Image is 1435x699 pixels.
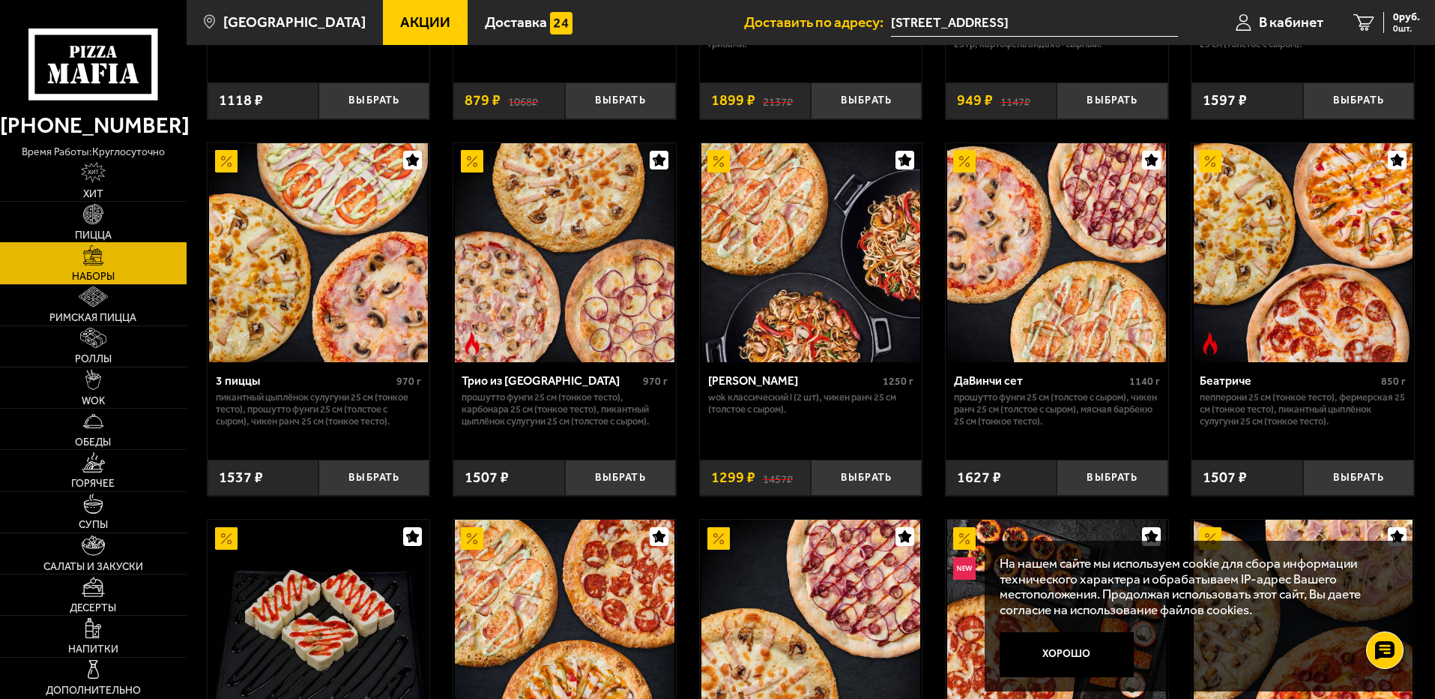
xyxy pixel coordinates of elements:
span: 1507 ₽ [1203,470,1247,485]
img: Акционный [707,150,730,172]
span: Акции [400,15,450,29]
span: 970 г [643,375,668,388]
span: Римская пицца [49,313,136,323]
input: Ваш адрес доставки [891,9,1178,37]
span: В кабинет [1259,15,1323,29]
div: Беатриче [1200,373,1377,388]
span: 949 ₽ [957,93,993,108]
img: ДаВинчи сет [947,143,1166,362]
p: Пикантный цыплёнок сулугуни 25 см (тонкое тесто), Прошутто Фунги 25 см (толстое с сыром), Чикен Р... [216,391,422,427]
a: АкционныйОстрое блюдоТрио из Рио [453,143,676,362]
span: 0 шт. [1393,24,1420,33]
button: Выбрать [1057,460,1167,496]
span: Роллы [75,354,112,364]
img: Острое блюдо [1199,332,1221,355]
span: 1250 г [883,375,913,388]
img: Вилла Капри [701,143,920,362]
button: Выбрать [1057,82,1167,119]
span: Дополнительно [46,685,141,696]
span: Пицца [75,230,112,241]
a: АкционныйВилла Капри [700,143,922,362]
a: АкционныйДаВинчи сет [946,143,1168,362]
span: WOK [82,396,105,406]
div: ДаВинчи сет [954,373,1126,388]
p: Wok классический L (2 шт), Чикен Ранч 25 см (толстое с сыром). [708,391,914,415]
img: Акционный [953,150,976,172]
span: 1597 ₽ [1203,93,1247,108]
span: Доставка [485,15,547,29]
button: Выбрать [318,460,429,496]
span: 1537 ₽ [219,470,263,485]
button: Выбрать [565,460,676,496]
span: Обеды [75,437,111,448]
p: Прошутто Фунги 25 см (толстое с сыром), Чикен Ранч 25 см (толстое с сыром), Мясная Барбекю 25 см ... [954,391,1160,427]
img: Беатриче [1194,143,1413,362]
button: Хорошо [1000,632,1135,677]
span: Горячее [71,478,115,489]
button: Выбрать [318,82,429,119]
span: 1627 ₽ [957,470,1001,485]
span: Напитки [68,644,118,655]
span: Салаты и закуски [43,562,143,572]
button: Выбрать [811,460,922,496]
img: Острое блюдо [461,332,483,355]
img: Акционный [1199,527,1221,550]
img: Акционный [215,150,238,172]
button: Выбрать [811,82,922,119]
span: [GEOGRAPHIC_DATA] [223,15,366,29]
span: Доставить по адресу: [744,15,891,29]
span: Супы [79,520,108,530]
span: 1507 ₽ [465,470,509,485]
span: Хит [83,189,103,199]
img: Акционный [953,527,976,550]
div: [PERSON_NAME] [708,373,880,388]
span: 850 г [1381,375,1406,388]
p: На нашем сайте мы используем cookie для сбора информации технического характера и обрабатываем IP... [1000,556,1392,618]
p: Прошутто Фунги 25 см (тонкое тесто), Карбонара 25 см (тонкое тесто), Пикантный цыплёнок сулугуни ... [462,391,668,427]
img: 3 пиццы [209,143,428,362]
span: 1140 г [1129,375,1160,388]
span: Десерты [70,603,116,613]
img: Акционный [707,527,730,550]
button: Выбрать [1303,460,1414,496]
s: 1068 ₽ [508,93,538,108]
span: 970 г [396,375,421,388]
button: Выбрать [1303,82,1414,119]
a: Акционный3 пиццы [208,143,430,362]
img: Трио из Рио [455,143,674,362]
img: Акционный [461,527,483,550]
a: АкционныйОстрое блюдоБеатриче [1191,143,1414,362]
div: Трио из [GEOGRAPHIC_DATA] [462,373,639,388]
s: 1457 ₽ [763,470,793,485]
img: 15daf4d41897b9f0e9f617042186c801.svg [550,12,573,34]
span: 1899 ₽ [711,93,755,108]
div: 3 пиццы [216,373,393,388]
span: Наборы [72,271,115,282]
img: Новинка [953,557,976,580]
span: 1299 ₽ [711,470,755,485]
button: Выбрать [565,82,676,119]
p: Пепперони 25 см (тонкое тесто), Фермерская 25 см (тонкое тесто), Пикантный цыплёнок сулугуни 25 с... [1200,391,1406,427]
img: Акционный [461,150,483,172]
span: 1118 ₽ [219,93,263,108]
img: Акционный [215,527,238,550]
s: 1147 ₽ [1000,93,1030,108]
s: 2137 ₽ [763,93,793,108]
span: 879 ₽ [465,93,501,108]
img: Акционный [1199,150,1221,172]
span: 0 руб. [1393,12,1420,22]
